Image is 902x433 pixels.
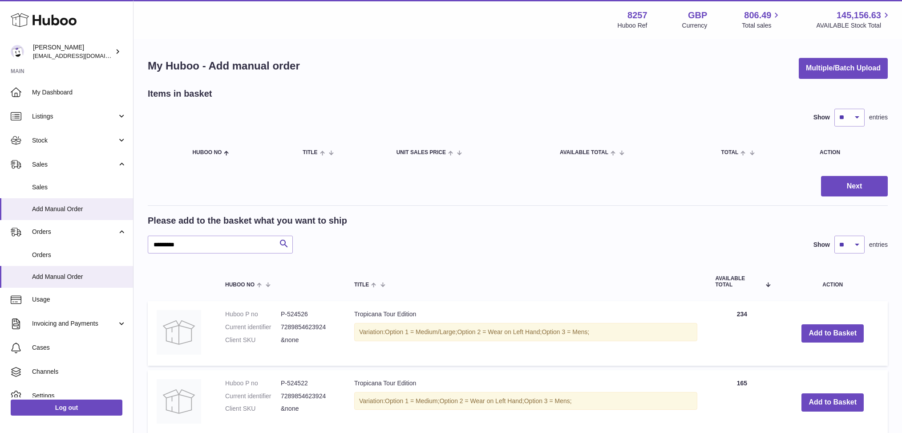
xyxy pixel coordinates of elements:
[225,310,281,319] dt: Huboo P no
[682,21,708,30] div: Currency
[813,241,830,249] label: Show
[801,393,864,412] button: Add to Basket
[354,323,697,341] div: Variation:
[742,21,781,30] span: Total sales
[32,343,126,352] span: Cases
[869,241,888,249] span: entries
[148,88,212,100] h2: Items in basket
[225,404,281,413] dt: Client SKU
[869,113,888,122] span: entries
[32,251,126,259] span: Orders
[821,176,888,197] button: Next
[225,282,255,288] span: Huboo no
[813,113,830,122] label: Show
[385,397,440,404] span: Option 1 = Medium;
[742,9,781,30] a: 806.49 Total sales
[32,136,117,145] span: Stock
[225,323,281,331] dt: Current identifier
[11,45,24,58] img: don@skinsgolf.com
[32,295,126,304] span: Usage
[225,379,281,388] dt: Huboo P no
[816,9,891,30] a: 145,156.63 AVAILABLE Stock Total
[32,160,117,169] span: Sales
[33,43,113,60] div: [PERSON_NAME]
[281,404,336,413] dd: &none
[721,150,739,155] span: Total
[33,52,131,59] span: [EMAIL_ADDRESS][DOMAIN_NAME]
[32,183,126,192] span: Sales
[32,392,126,400] span: Settings
[192,150,222,155] span: Huboo no
[627,9,647,21] strong: 8257
[157,379,201,424] img: Tropicana Tour Edition
[618,21,647,30] div: Huboo Ref
[560,150,608,155] span: AVAILABLE Total
[32,228,117,236] span: Orders
[816,21,891,30] span: AVAILABLE Stock Total
[837,9,881,21] span: 145,156.63
[281,392,336,400] dd: 7289854623924
[354,392,697,410] div: Variation:
[303,150,317,155] span: Title
[777,267,888,296] th: Action
[799,58,888,79] button: Multiple/Batch Upload
[354,282,369,288] span: Title
[715,276,761,287] span: AVAILABLE Total
[281,336,336,344] dd: &none
[32,205,126,213] span: Add Manual Order
[281,310,336,319] dd: P-524526
[542,328,589,335] span: Option 3 = Mens;
[457,328,542,335] span: Option 2 = Wear on Left Hand;
[440,397,524,404] span: Option 2 = Wear on Left Hand;
[225,336,281,344] dt: Client SKU
[706,301,777,366] td: 234
[688,9,707,21] strong: GBP
[820,150,879,155] div: Action
[157,310,201,355] img: Tropicana Tour Edition
[345,301,706,366] td: Tropicana Tour Edition
[32,88,126,97] span: My Dashboard
[385,328,457,335] span: Option 1 = Medium/Large;
[281,323,336,331] dd: 7289854623924
[32,368,126,376] span: Channels
[396,150,446,155] span: Unit Sales Price
[11,400,122,416] a: Log out
[32,273,126,281] span: Add Manual Order
[32,112,117,121] span: Listings
[281,379,336,388] dd: P-524522
[744,9,771,21] span: 806.49
[32,319,117,328] span: Invoicing and Payments
[225,392,281,400] dt: Current identifier
[148,59,300,73] h1: My Huboo - Add manual order
[148,215,347,227] h2: Please add to the basket what you want to ship
[524,397,572,404] span: Option 3 = Mens;
[801,324,864,343] button: Add to Basket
